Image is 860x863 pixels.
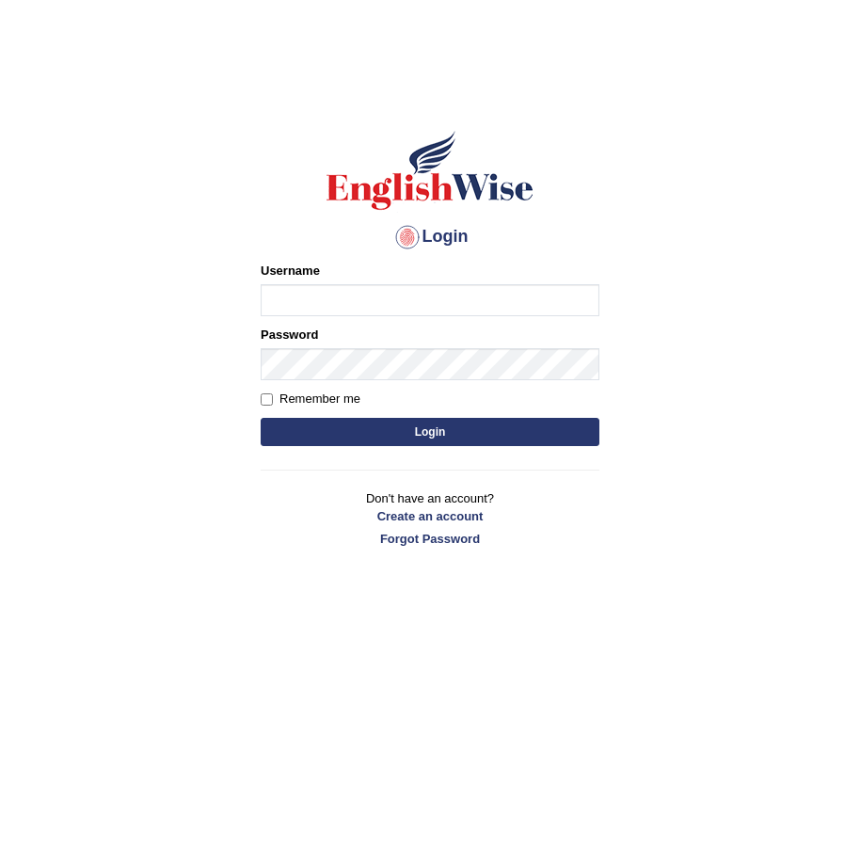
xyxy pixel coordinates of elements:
label: Remember me [261,390,360,408]
label: Password [261,326,318,344]
label: Username [261,262,320,280]
p: Don't have an account? [261,489,599,548]
input: Remember me [261,393,273,406]
img: Logo of English Wise sign in for intelligent practice with AI [323,128,537,213]
a: Create an account [261,507,599,525]
a: Forgot Password [261,530,599,548]
button: Login [261,418,599,446]
h4: Login [261,222,599,252]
